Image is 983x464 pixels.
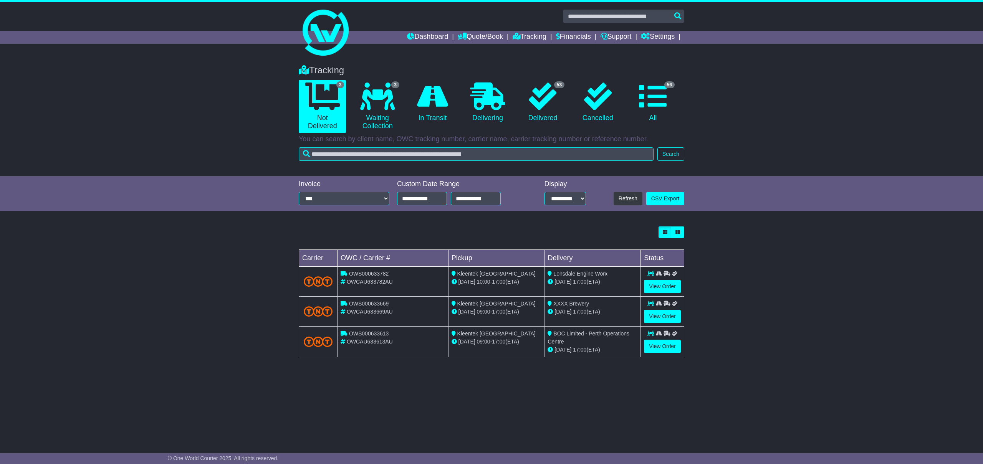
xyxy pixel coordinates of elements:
span: XXXX Brewery [553,301,589,307]
span: 3 [391,81,399,88]
span: OWS000633613 [349,330,389,337]
span: [DATE] [458,309,475,315]
span: BOC Limited - Perth Operations Centre [548,330,629,345]
a: Settings [641,31,675,44]
span: OWCAU633782AU [347,279,393,285]
td: Delivery [544,250,641,267]
a: Cancelled [574,80,621,125]
td: Pickup [448,250,544,267]
span: [DATE] [554,347,571,353]
span: OWCAU633669AU [347,309,393,315]
span: © One World Courier 2025. All rights reserved. [168,455,279,461]
td: OWC / Carrier # [338,250,448,267]
span: [DATE] [458,279,475,285]
button: Search [657,147,684,161]
div: - (ETA) [452,308,541,316]
td: Carrier [299,250,338,267]
div: (ETA) [548,278,637,286]
div: (ETA) [548,346,637,354]
span: 17:00 [492,279,505,285]
div: (ETA) [548,308,637,316]
span: 17:00 [573,347,586,353]
span: [DATE] [458,339,475,345]
a: Quote/Book [458,31,503,44]
button: Refresh [614,192,642,205]
div: Invoice [299,180,389,188]
a: 56 All [629,80,677,125]
span: OWS000633669 [349,301,389,307]
a: Financials [556,31,591,44]
span: OWS000633782 [349,271,389,277]
a: Support [601,31,632,44]
span: 17:00 [573,309,586,315]
td: Status [641,250,684,267]
a: Tracking [513,31,546,44]
span: 17:00 [492,309,505,315]
a: In Transit [409,80,456,125]
a: Delivering [464,80,511,125]
a: Dashboard [407,31,448,44]
div: Custom Date Range [397,180,520,188]
a: 3 Not Delivered [299,80,346,133]
span: 3 [336,81,344,88]
span: Kleentek [GEOGRAPHIC_DATA] [457,271,536,277]
span: Kleentek [GEOGRAPHIC_DATA] [457,301,536,307]
a: View Order [644,340,681,353]
span: [DATE] [554,309,571,315]
a: CSV Export [646,192,684,205]
a: View Order [644,280,681,293]
span: Lonsdale Engine Worx [553,271,607,277]
a: 3 Waiting Collection [354,80,401,133]
div: Display [544,180,586,188]
img: TNT_Domestic.png [304,276,333,287]
span: 09:00 [477,309,490,315]
span: 56 [664,81,675,88]
span: 17:00 [573,279,586,285]
span: 53 [554,81,564,88]
span: [DATE] [554,279,571,285]
a: View Order [644,310,681,323]
div: - (ETA) [452,338,541,346]
span: 09:00 [477,339,490,345]
span: 17:00 [492,339,505,345]
div: - (ETA) [452,278,541,286]
span: Kleentek [GEOGRAPHIC_DATA] [457,330,536,337]
span: 10:00 [477,279,490,285]
img: TNT_Domestic.png [304,306,333,317]
span: OWCAU633613AU [347,339,393,345]
a: 53 Delivered [519,80,566,125]
div: Tracking [295,65,688,76]
img: TNT_Domestic.png [304,337,333,347]
p: You can search by client name, OWC tracking number, carrier name, carrier tracking number or refe... [299,135,684,144]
